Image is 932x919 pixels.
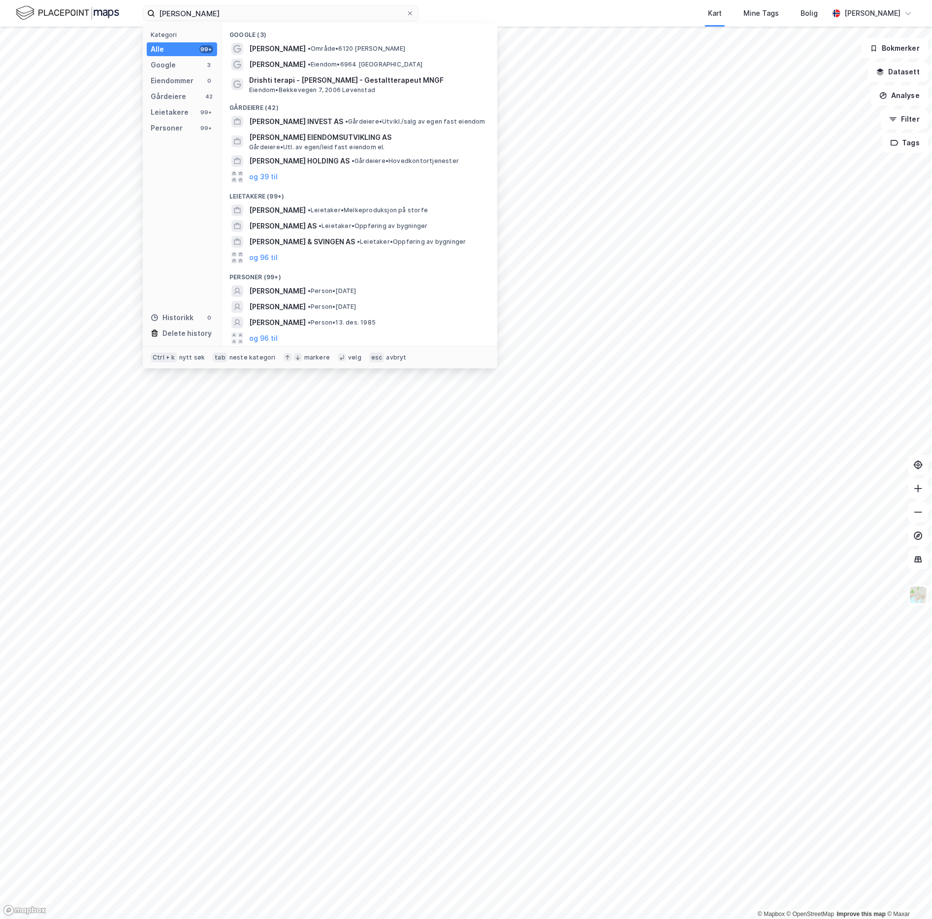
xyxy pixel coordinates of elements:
img: Z [909,586,928,604]
div: 99+ [199,45,213,53]
span: [PERSON_NAME] EIENDOMSUTVIKLING AS [249,131,485,143]
div: markere [304,354,330,361]
span: Leietaker • Oppføring av bygninger [357,238,466,246]
div: 0 [205,314,213,322]
span: [PERSON_NAME] [249,317,306,328]
div: Leietakere [151,106,189,118]
a: Mapbox [758,911,785,918]
div: [PERSON_NAME] [844,7,900,19]
div: 42 [205,93,213,100]
span: [PERSON_NAME] INVEST AS [249,116,343,128]
div: Google (3) [222,23,497,41]
span: [PERSON_NAME] [249,43,306,55]
span: • [345,118,348,125]
span: Leietaker • Melkeproduksjon på storfe [308,206,428,214]
span: Gårdeiere • Utl. av egen/leid fast eiendom el. [249,143,385,151]
div: Ctrl + k [151,353,177,362]
div: 3 [205,61,213,69]
span: [PERSON_NAME] & SVINGEN AS [249,236,355,248]
span: • [308,303,311,310]
button: Datasett [868,62,928,82]
button: og 39 til [249,171,278,183]
div: Kart [708,7,722,19]
span: Eiendom • 6964 [GEOGRAPHIC_DATA] [308,61,422,68]
div: Alle [151,43,164,55]
div: Kategori [151,31,217,38]
a: Mapbox homepage [3,905,46,916]
span: Person • [DATE] [308,303,356,311]
div: Leietakere (99+) [222,185,497,202]
input: Søk på adresse, matrikkel, gårdeiere, leietakere eller personer [155,6,406,21]
div: Gårdeiere (42) [222,96,497,114]
span: • [308,287,311,295]
div: avbryt [386,354,406,361]
span: Person • 13. des. 1985 [308,319,376,327]
div: 99+ [199,124,213,132]
div: Historikk [151,312,193,324]
span: Drishti terapi - [PERSON_NAME] - Gestaltterapeut MNGF [249,74,485,86]
span: Leietaker • Oppføring av bygninger [319,222,428,230]
span: [PERSON_NAME] [249,204,306,216]
span: [PERSON_NAME] [249,301,306,313]
div: Personer (99+) [222,265,497,283]
div: esc [369,353,385,362]
a: Improve this map [837,911,886,918]
img: logo.f888ab2527a4732fd821a326f86c7f29.svg [16,4,119,22]
div: tab [213,353,227,362]
div: Mine Tags [743,7,779,19]
span: Eiendom • Bekkevegen 7, 2006 Løvenstad [249,86,375,94]
span: Person • [DATE] [308,287,356,295]
div: nytt søk [179,354,205,361]
span: • [308,206,311,214]
span: [PERSON_NAME] [249,59,306,70]
div: Delete history [162,328,212,339]
span: Område • 6120 [PERSON_NAME] [308,45,405,53]
span: • [308,45,311,52]
span: • [308,319,311,326]
button: Bokmerker [862,38,928,58]
span: • [308,61,311,68]
div: velg [348,354,361,361]
div: 99+ [199,108,213,116]
button: og 96 til [249,332,278,344]
button: og 96 til [249,252,278,263]
div: 0 [205,77,213,85]
span: Gårdeiere • Utvikl./salg av egen fast eiendom [345,118,485,126]
iframe: Chat Widget [883,872,932,919]
span: [PERSON_NAME] [249,285,306,297]
div: neste kategori [229,354,276,361]
span: • [319,222,321,230]
div: Personer [151,122,183,134]
div: Eiendommer [151,75,193,87]
span: [PERSON_NAME] AS [249,220,317,232]
button: Analyse [871,86,928,105]
a: OpenStreetMap [787,911,835,918]
span: • [357,238,360,245]
span: • [352,157,354,164]
div: Bolig [801,7,818,19]
span: [PERSON_NAME] HOLDING AS [249,155,350,167]
button: Tags [882,133,928,153]
span: Gårdeiere • Hovedkontortjenester [352,157,459,165]
button: Filter [881,109,928,129]
div: Google [151,59,176,71]
div: Gårdeiere [151,91,186,102]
